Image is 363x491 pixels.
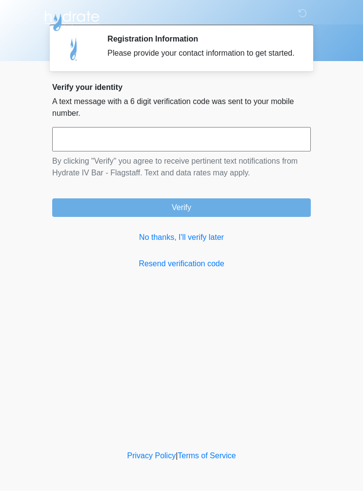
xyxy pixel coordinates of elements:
p: A text message with a 6 digit verification code was sent to your mobile number. [52,96,311,119]
a: | [176,451,178,460]
h2: Verify your identity [52,83,311,92]
a: Resend verification code [52,258,311,270]
p: By clicking "Verify" you agree to receive pertinent text notifications from Hydrate IV Bar - Flag... [52,155,311,179]
button: Verify [52,198,311,217]
img: Hydrate IV Bar - Flagstaff Logo [42,7,101,32]
a: Terms of Service [178,451,236,460]
img: Agent Avatar [60,34,89,64]
a: No thanks, I'll verify later [52,232,311,243]
a: Privacy Policy [127,451,176,460]
div: Please provide your contact information to get started. [107,47,296,59]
